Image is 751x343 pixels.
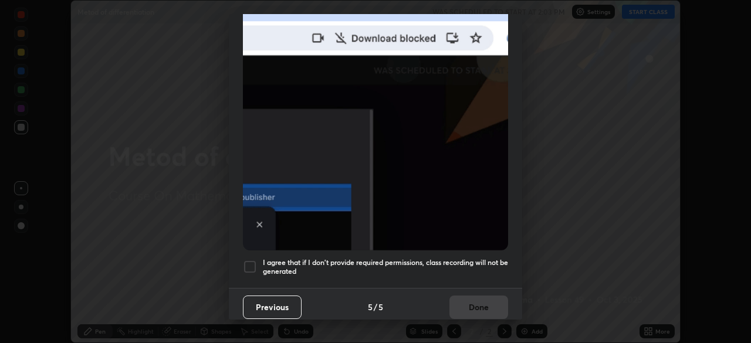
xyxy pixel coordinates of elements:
[263,258,508,276] h5: I agree that if I don't provide required permissions, class recording will not be generated
[368,301,373,313] h4: 5
[374,301,377,313] h4: /
[378,301,383,313] h4: 5
[243,296,302,319] button: Previous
